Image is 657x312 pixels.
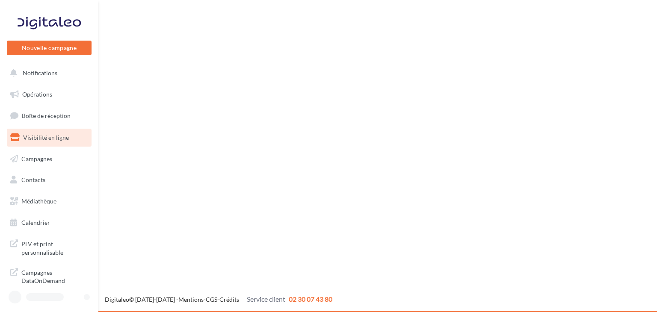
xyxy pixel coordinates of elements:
[5,85,93,103] a: Opérations
[21,238,88,256] span: PLV et print personnalisable
[105,296,332,303] span: © [DATE]-[DATE] - - -
[5,150,93,168] a: Campagnes
[21,197,56,205] span: Médiathèque
[5,192,93,210] a: Médiathèque
[21,155,52,162] span: Campagnes
[22,112,71,119] span: Boîte de réception
[219,296,239,303] a: Crédits
[5,214,93,232] a: Calendrier
[206,296,217,303] a: CGS
[23,134,69,141] span: Visibilité en ligne
[178,296,204,303] a: Mentions
[21,267,88,285] span: Campagnes DataOnDemand
[247,295,285,303] span: Service client
[21,219,50,226] span: Calendrier
[21,176,45,183] span: Contacts
[5,171,93,189] a: Contacts
[7,41,92,55] button: Nouvelle campagne
[23,69,57,77] span: Notifications
[5,129,93,147] a: Visibilité en ligne
[5,235,93,260] a: PLV et print personnalisable
[289,295,332,303] span: 02 30 07 43 80
[22,91,52,98] span: Opérations
[5,263,93,288] a: Campagnes DataOnDemand
[5,64,90,82] button: Notifications
[5,106,93,125] a: Boîte de réception
[105,296,129,303] a: Digitaleo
